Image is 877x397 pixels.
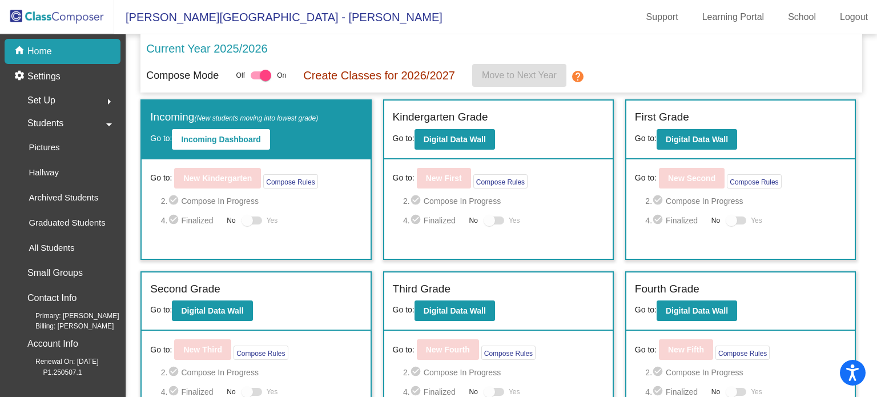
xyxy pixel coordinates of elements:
[637,8,687,26] a: Support
[393,109,488,126] label: Kindergarten Grade
[424,135,486,144] b: Digital Data Wall
[393,305,415,314] span: Go to:
[635,172,657,184] span: Go to:
[181,306,243,315] b: Digital Data Wall
[657,129,737,150] button: Digital Data Wall
[150,305,172,314] span: Go to:
[102,118,116,131] mat-icon: arrow_drop_down
[417,339,479,360] button: New Fourth
[29,191,98,204] p: Archived Students
[831,8,877,26] a: Logout
[227,215,235,226] span: No
[234,346,288,360] button: Compose Rules
[426,174,462,183] b: New First
[150,134,172,143] span: Go to:
[114,8,442,26] span: [PERSON_NAME][GEOGRAPHIC_DATA] - [PERSON_NAME]
[403,194,604,208] span: 2. Compose In Progress
[635,134,657,143] span: Go to:
[668,345,704,354] b: New Fifth
[194,114,318,122] span: (New students moving into lowest grade)
[481,346,536,360] button: Compose Rules
[181,135,260,144] b: Incoming Dashboard
[393,281,450,298] label: Third Grade
[645,214,706,227] span: 4. Finalized
[403,214,464,227] span: 4. Finalized
[403,366,604,379] span: 2. Compose In Progress
[174,339,231,360] button: New Third
[174,168,261,189] button: New Kindergarten
[652,366,666,379] mat-icon: check_circle
[277,70,286,81] span: On
[424,306,486,315] b: Digital Data Wall
[482,70,557,80] span: Move to Next Year
[29,166,59,179] p: Hallway
[150,172,172,184] span: Go to:
[27,70,61,83] p: Settings
[711,387,720,397] span: No
[183,345,222,354] b: New Third
[172,300,252,321] button: Digital Data Wall
[29,216,105,230] p: Graduated Students
[666,306,728,315] b: Digital Data Wall
[27,45,52,58] p: Home
[473,174,528,189] button: Compose Rules
[659,339,713,360] button: New Fifth
[571,70,585,83] mat-icon: help
[183,174,252,183] b: New Kindergarten
[236,70,245,81] span: Off
[469,387,478,397] span: No
[393,172,415,184] span: Go to:
[161,366,362,379] span: 2. Compose In Progress
[711,215,720,226] span: No
[150,109,318,126] label: Incoming
[303,67,455,84] p: Create Classes for 2026/2027
[645,194,846,208] span: 2. Compose In Progress
[146,68,219,83] p: Compose Mode
[29,141,59,154] p: Pictures
[410,214,424,227] mat-icon: check_circle
[161,214,222,227] span: 4. Finalized
[635,109,689,126] label: First Grade
[645,366,846,379] span: 2. Compose In Progress
[17,321,114,331] span: Billing: [PERSON_NAME]
[652,194,666,208] mat-icon: check_circle
[509,214,520,227] span: Yes
[410,366,424,379] mat-icon: check_circle
[652,214,666,227] mat-icon: check_circle
[27,115,63,131] span: Students
[727,174,781,189] button: Compose Rules
[410,194,424,208] mat-icon: check_circle
[693,8,774,26] a: Learning Portal
[17,356,98,367] span: Renewal On: [DATE]
[469,215,478,226] span: No
[668,174,715,183] b: New Second
[17,311,119,321] span: Primary: [PERSON_NAME]
[751,214,762,227] span: Yes
[426,345,470,354] b: New Fourth
[263,174,317,189] button: Compose Rules
[150,281,220,298] label: Second Grade
[415,129,495,150] button: Digital Data Wall
[659,168,725,189] button: New Second
[715,346,770,360] button: Compose Rules
[168,214,182,227] mat-icon: check_circle
[168,366,182,379] mat-icon: check_circle
[417,168,471,189] button: New First
[393,344,415,356] span: Go to:
[27,290,77,306] p: Contact Info
[635,344,657,356] span: Go to:
[161,194,362,208] span: 2. Compose In Progress
[635,305,657,314] span: Go to:
[635,281,699,298] label: Fourth Grade
[472,64,566,87] button: Move to Next Year
[657,300,737,321] button: Digital Data Wall
[14,70,27,83] mat-icon: settings
[666,135,728,144] b: Digital Data Wall
[27,336,78,352] p: Account Info
[267,214,278,227] span: Yes
[172,129,269,150] button: Incoming Dashboard
[227,387,235,397] span: No
[146,40,267,57] p: Current Year 2025/2026
[150,344,172,356] span: Go to:
[27,93,55,109] span: Set Up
